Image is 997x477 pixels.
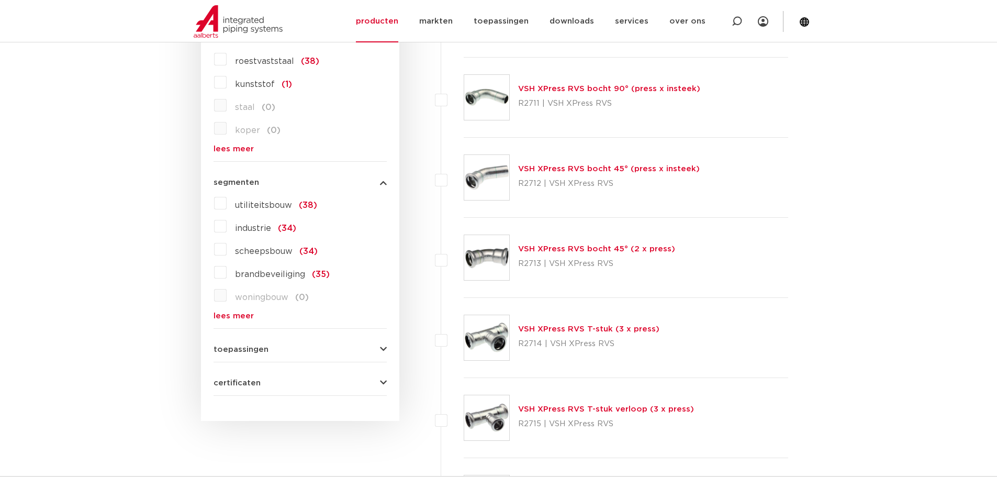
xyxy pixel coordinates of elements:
button: segmenten [214,179,387,186]
img: Thumbnail for VSH XPress RVS T-stuk verloop (3 x press) [464,395,509,440]
span: (34) [299,247,318,256]
span: brandbeveiliging [235,270,305,279]
a: VSH XPress RVS bocht 45° (press x insteek) [518,165,700,173]
a: lees meer [214,312,387,320]
p: R2713 | VSH XPress RVS [518,256,675,272]
span: kunststof [235,80,275,88]
span: toepassingen [214,346,268,353]
p: R2715 | VSH XPress RVS [518,416,694,432]
span: (1) [282,80,292,88]
button: toepassingen [214,346,387,353]
span: (0) [267,126,281,135]
span: scheepsbouw [235,247,293,256]
a: VSH XPress RVS T-stuk verloop (3 x press) [518,405,694,413]
img: Thumbnail for VSH XPress RVS bocht 45° (2 x press) [464,235,509,280]
a: VSH XPress RVS bocht 45° (2 x press) [518,245,675,253]
span: segmenten [214,179,259,186]
span: koper [235,126,260,135]
p: R2712 | VSH XPress RVS [518,175,700,192]
span: utiliteitsbouw [235,201,292,209]
p: R2711 | VSH XPress RVS [518,95,700,112]
span: woningbouw [235,293,288,302]
p: R2714 | VSH XPress RVS [518,336,659,352]
span: (35) [312,270,330,279]
img: Thumbnail for VSH XPress RVS bocht 90° (press x insteek) [464,75,509,120]
span: staal [235,103,255,112]
a: VSH XPress RVS bocht 90° (press x insteek) [518,85,700,93]
img: Thumbnail for VSH XPress RVS bocht 45° (press x insteek) [464,155,509,200]
span: (34) [278,224,296,232]
span: (0) [295,293,309,302]
a: lees meer [214,145,387,153]
span: (38) [299,201,317,209]
span: certificaten [214,379,261,387]
button: certificaten [214,379,387,387]
a: VSH XPress RVS T-stuk (3 x press) [518,325,659,333]
span: industrie [235,224,271,232]
span: (38) [301,57,319,65]
span: roestvaststaal [235,57,294,65]
span: (0) [262,103,275,112]
img: Thumbnail for VSH XPress RVS T-stuk (3 x press) [464,315,509,360]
